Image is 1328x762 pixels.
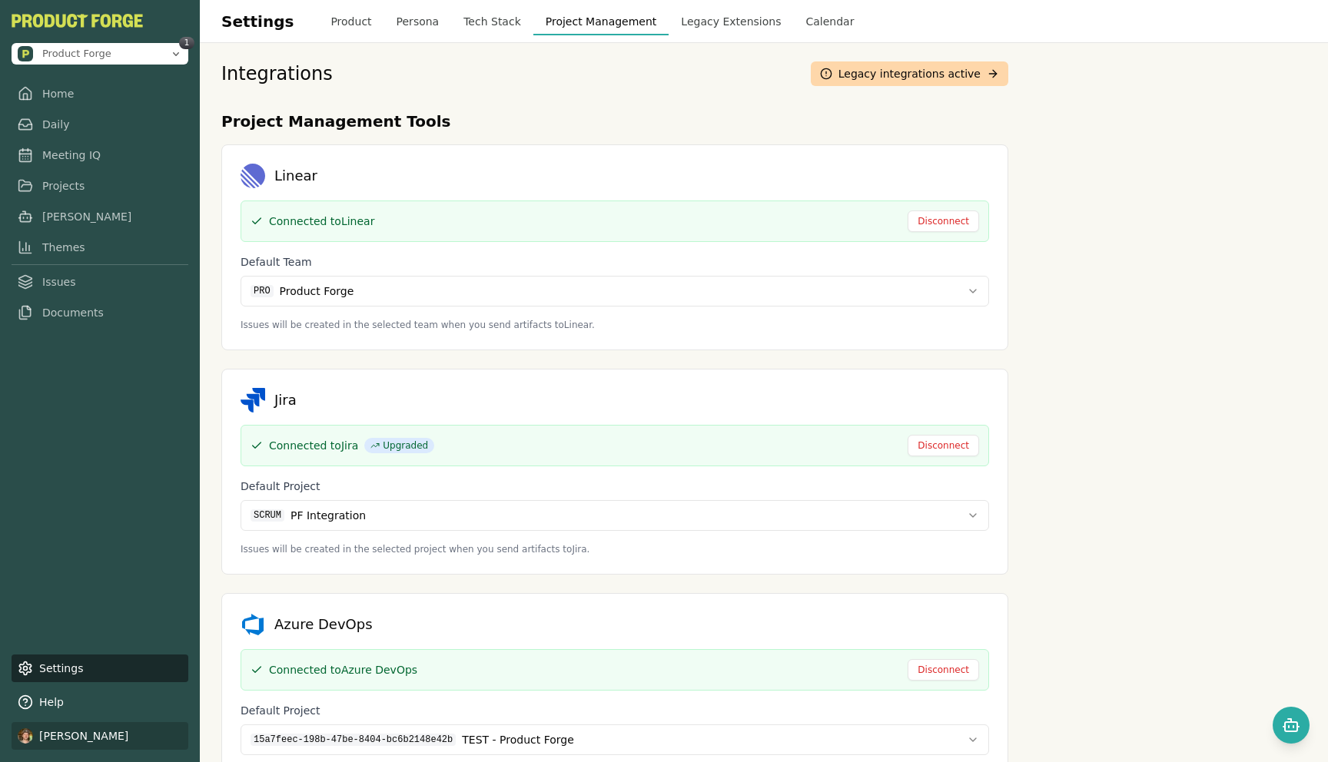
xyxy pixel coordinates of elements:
button: Help [12,688,188,716]
h3: Linear [274,165,317,187]
label: Default Project [241,704,320,717]
a: Projects [12,172,188,200]
button: Project Management [533,8,669,35]
button: Legacy Extensions [669,8,793,35]
button: Calendar [793,8,866,35]
button: Disconnect [908,435,979,456]
a: Documents [12,299,188,326]
a: Daily [12,111,188,138]
a: Themes [12,234,188,261]
span: Connected to Azure DevOps [269,662,417,678]
button: [PERSON_NAME] [12,722,188,750]
button: Disconnect [908,210,979,232]
button: Open organization switcher [12,43,188,65]
a: Settings [12,654,188,682]
div: Issues will be created in the selected project when you send artifacts to Jira . [241,543,989,555]
span: 1 [179,37,194,49]
div: Issues will be created in the selected team when you send artifacts to Linear . [241,319,989,331]
a: Home [12,80,188,108]
h3: Jira [274,389,297,411]
button: PF-Logo [12,14,143,28]
label: Default Project [241,480,320,492]
a: Issues [12,268,188,296]
span: Upgraded [364,438,434,453]
a: Legacy integrations active [811,61,1008,86]
h1: Settings [221,10,294,33]
button: Persona [384,8,452,35]
span: Product Forge [42,47,111,61]
img: Product Forge [12,14,143,28]
a: [PERSON_NAME] [12,203,188,230]
button: Disconnect [908,659,979,681]
img: Product Forge [18,46,33,61]
button: Tech Stack [451,8,533,35]
span: Connected to Jira [269,438,358,453]
h2: Project Management Tools [221,111,1008,132]
span: Connected to Linear [269,214,374,229]
a: Meeting IQ [12,141,188,169]
h3: Azure DevOps [274,614,373,635]
label: Default Team [241,256,312,268]
h1: Integrations [221,61,333,86]
button: Open chat [1273,707,1310,744]
img: profile [18,728,33,744]
button: Product [318,8,383,35]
